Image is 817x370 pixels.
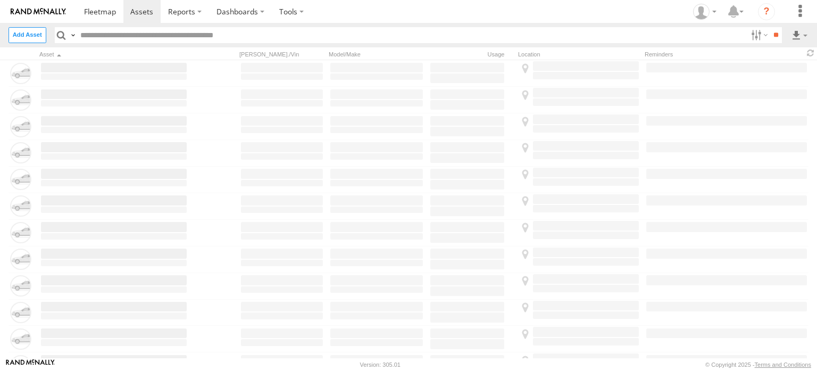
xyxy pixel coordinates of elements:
[705,361,811,368] div: © Copyright 2025 -
[329,51,424,58] div: Model/Make
[39,51,188,58] div: Click to Sort
[68,27,77,43] label: Search Query
[645,51,729,58] div: Reminders
[11,8,66,15] img: rand-logo.svg
[6,359,55,370] a: Visit our Website
[360,361,401,368] div: Version: 305.01
[758,3,775,20] i: ?
[429,51,514,58] div: Usage
[804,48,817,59] span: Refresh
[755,361,811,368] a: Terms and Conditions
[9,27,46,43] label: Create New Asset
[747,27,770,43] label: Search Filter Options
[239,51,324,58] div: [PERSON_NAME]./Vin
[518,51,640,58] div: Location
[689,4,720,20] div: Idaliz Kaminski
[790,27,808,43] label: Export results as...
